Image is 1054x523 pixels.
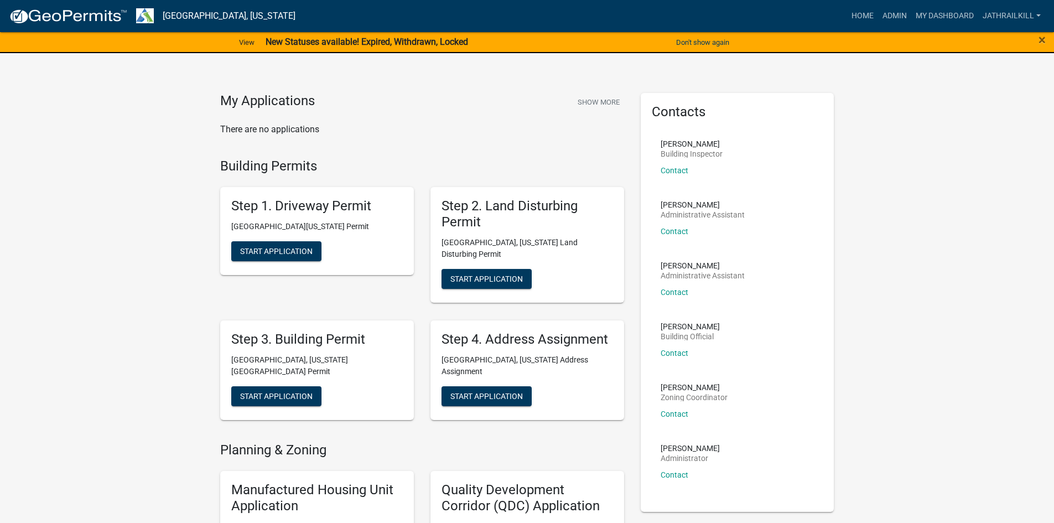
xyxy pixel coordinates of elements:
button: Don't show again [672,33,734,51]
p: [PERSON_NAME] [661,262,745,270]
button: Start Application [231,386,321,406]
p: [PERSON_NAME] [661,323,720,330]
p: Administrator [661,454,720,462]
a: Contact [661,166,688,175]
a: [GEOGRAPHIC_DATA], [US_STATE] [163,7,295,25]
p: Administrative Assistant [661,272,745,279]
h5: Manufactured Housing Unit Application [231,482,403,514]
a: My Dashboard [911,6,978,27]
img: Troup County, Georgia [136,8,154,23]
h5: Contacts [652,104,823,120]
p: [GEOGRAPHIC_DATA], [US_STATE] Land Disturbing Permit [442,237,613,260]
span: Start Application [450,274,523,283]
p: There are no applications [220,123,624,136]
p: [PERSON_NAME] [661,444,720,452]
button: Start Application [231,241,321,261]
p: [GEOGRAPHIC_DATA], [US_STATE] Address Assignment [442,354,613,377]
p: Building Inspector [661,150,723,158]
button: Close [1039,33,1046,46]
a: Contact [661,470,688,479]
span: Start Application [240,391,313,400]
a: Contact [661,227,688,236]
span: Start Application [240,247,313,256]
span: Start Application [450,391,523,400]
h4: My Applications [220,93,315,110]
a: Contact [661,410,688,418]
a: Contact [661,288,688,297]
p: [PERSON_NAME] [661,201,745,209]
strong: New Statuses available! Expired, Withdrawn, Locked [266,37,468,47]
p: [GEOGRAPHIC_DATA], [US_STATE][GEOGRAPHIC_DATA] Permit [231,354,403,377]
p: Zoning Coordinator [661,393,728,401]
a: Admin [878,6,911,27]
h4: Planning & Zoning [220,442,624,458]
button: Start Application [442,269,532,289]
span: × [1039,32,1046,48]
h5: Step 4. Address Assignment [442,332,613,348]
a: Contact [661,349,688,358]
h5: Quality Development Corridor (QDC) Application [442,482,613,514]
p: Building Official [661,333,720,340]
p: [PERSON_NAME] [661,140,723,148]
a: Home [847,6,878,27]
button: Show More [573,93,624,111]
button: Start Application [442,386,532,406]
h4: Building Permits [220,158,624,174]
h5: Step 1. Driveway Permit [231,198,403,214]
p: [GEOGRAPHIC_DATA][US_STATE] Permit [231,221,403,232]
p: [PERSON_NAME] [661,384,728,391]
h5: Step 2. Land Disturbing Permit [442,198,613,230]
h5: Step 3. Building Permit [231,332,403,348]
p: Administrative Assistant [661,211,745,219]
a: View [235,33,259,51]
a: Jathrailkill [978,6,1045,27]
